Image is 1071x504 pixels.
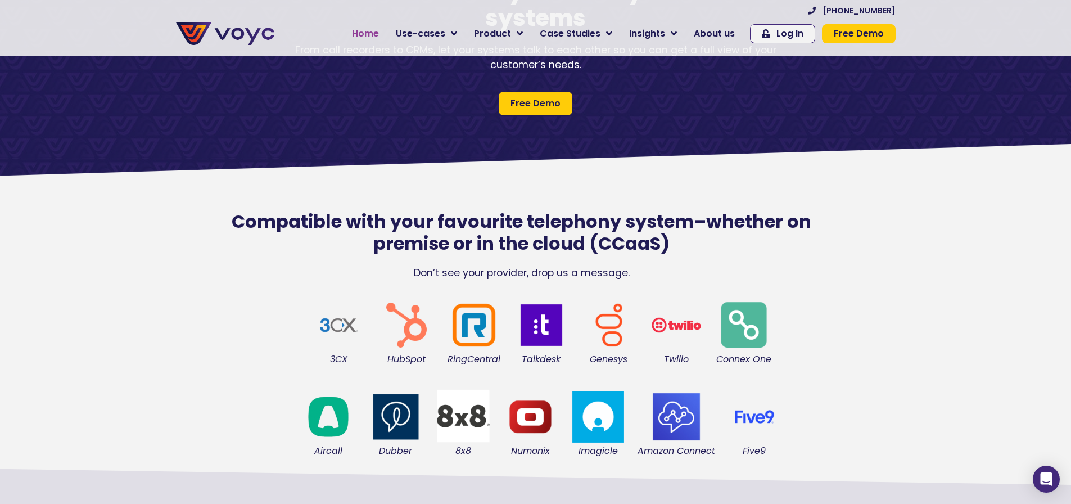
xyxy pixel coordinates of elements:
figcaption: Five9 [726,445,783,457]
span: Use-cases [396,27,445,40]
figcaption: 3CX [311,353,367,366]
figcaption: Twilio [648,353,704,366]
a: Insights [621,22,685,45]
figcaption: Aircall [300,445,356,457]
span: Product [474,27,511,40]
img: logo [300,389,356,445]
figcaption: 8x8 [435,445,491,457]
span: About us [694,27,735,40]
figcaption: Imagicle [570,445,626,457]
span: Insights [629,27,665,40]
a: Free Demo [499,92,572,115]
a: Home [344,22,387,45]
figcaption: Talkdesk [513,353,570,366]
figcaption: Numonix [503,445,559,457]
img: Twilio logo [648,297,704,353]
a: About us [685,22,743,45]
figcaption: Amazon Connect [638,445,715,457]
p: Don’t see your provider, drop us a message. [204,265,839,280]
span: Home [352,27,379,40]
span: Free Demo [510,97,561,110]
figcaption: Connex One [716,353,772,366]
span: Free Demo [834,29,884,38]
figcaption: Genesys [581,353,637,366]
a: Free Demo [822,24,896,43]
span: Log In [776,29,803,38]
figcaption: HubSpot [378,353,435,366]
a: Use-cases [387,22,466,45]
h2: Compatible with your favourite telephony system–whether on premise or in the cloud (CCaaS) [204,211,839,254]
img: logo [513,297,570,353]
div: Open Intercom Messenger [1033,466,1060,493]
img: voyc-full-logo [176,22,274,45]
span: Case Studies [540,27,600,40]
a: Case Studies [531,22,621,45]
figcaption: Dubber [368,445,424,457]
p: From call recorders to CRMs, let your systems talk to each other so you can get a full view of yo... [283,43,789,73]
a: Product [466,22,531,45]
a: Log In [750,24,815,43]
a: [PHONE_NUMBER] [808,7,896,15]
span: [PHONE_NUMBER] [823,7,896,15]
figcaption: RingCentral [446,353,502,366]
